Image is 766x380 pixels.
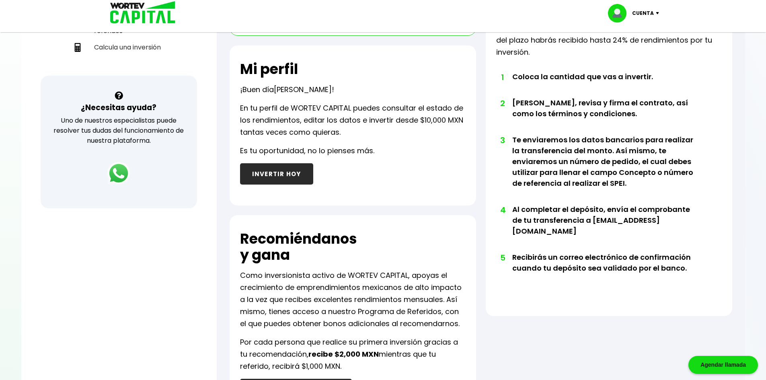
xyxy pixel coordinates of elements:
[107,162,130,185] img: logos_whatsapp-icon.242b2217.svg
[240,163,313,185] button: INVERTIR HOY
[240,269,466,330] p: Como inversionista activo de WORTEV CAPITAL, apoyas el crecimiento de emprendimientos mexicanos d...
[240,336,466,372] p: Por cada persona que realice su primera inversión gracias a tu recomendación, mientras que tu ref...
[240,61,298,77] h2: Mi perfil
[496,10,722,58] p: Invierte desde $10,000 MXN por un plazo de 12 meses y recibe mensualmente el 2% de rendimientos. ...
[512,97,699,134] li: [PERSON_NAME], revisa y firma el contrato, así como los términos y condiciones.
[688,356,758,374] div: Agendar llamada
[274,84,332,94] span: [PERSON_NAME]
[500,71,504,83] span: 1
[51,115,187,146] p: Uno de nuestros especialistas puede resolver tus dudas del funcionamiento de nuestra plataforma.
[73,43,82,52] img: calculadora-icon.17d418c4.svg
[81,102,156,113] h3: ¿Necesitas ayuda?
[512,134,699,204] li: Te enviaremos los datos bancarios para realizar la transferencia del monto. Así mismo, te enviare...
[240,145,374,157] p: Es tu oportunidad, no lo pienses más.
[632,7,654,19] p: Cuenta
[608,4,632,23] img: profile-image
[512,204,699,252] li: Al completar el depósito, envía el comprobante de tu transferencia a [EMAIL_ADDRESS][DOMAIN_NAME]
[500,204,504,216] span: 4
[500,252,504,264] span: 5
[500,97,504,109] span: 2
[240,102,466,138] p: En tu perfil de WORTEV CAPITAL puedes consultar el estado de los rendimientos, editar los datos e...
[512,71,699,97] li: Coloca la cantidad que vas a invertir.
[308,349,379,359] b: recibe $2,000 MXN
[512,252,699,289] li: Recibirás un correo electrónico de confirmación cuando tu depósito sea validado por el banco.
[654,12,665,14] img: icon-down
[70,39,168,55] a: Calcula una inversión
[240,231,357,263] h2: Recomiéndanos y gana
[240,84,334,96] p: ¡Buen día !
[500,134,504,146] span: 3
